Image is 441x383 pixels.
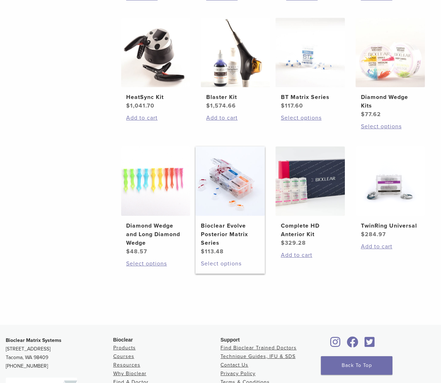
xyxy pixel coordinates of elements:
[121,18,190,110] a: HeatSync KitHeatSync Kit $1,041.70
[361,111,381,118] bdi: 77.62
[361,93,420,110] h2: Diamond Wedge Kits
[281,251,340,259] a: Add to cart: “Complete HD Anterior Kit”
[206,93,265,101] h2: Blaster Kit
[276,146,345,216] img: Complete HD Anterior Kit
[361,222,420,230] h2: TwinRing Universal
[276,18,345,110] a: BT Matrix SeriesBT Matrix Series $117.60
[328,341,343,348] a: Bioclear
[356,146,425,216] img: TwinRing Universal
[113,353,134,359] a: Courses
[201,18,270,110] a: Blaster KitBlaster Kit $1,574.66
[220,345,297,351] a: Find Bioclear Trained Doctors
[220,353,296,359] a: Technique Guides, IFU & SDS
[361,231,386,238] bdi: 284.97
[6,336,113,370] p: [STREET_ADDRESS] Tacoma, WA 98409 [PHONE_NUMBER]
[113,337,133,343] span: Bioclear
[281,239,306,247] bdi: 329.28
[121,18,190,87] img: HeatSync Kit
[276,18,345,87] img: BT Matrix Series
[206,102,210,109] span: $
[356,18,425,119] a: Diamond Wedge KitsDiamond Wedge Kits $77.62
[206,114,265,122] a: Add to cart: “Blaster Kit”
[113,362,140,368] a: Resources
[201,18,270,87] img: Blaster Kit
[281,114,340,122] a: Select options for “BT Matrix Series”
[281,239,285,247] span: $
[345,341,361,348] a: Bioclear
[361,111,365,118] span: $
[356,146,425,239] a: TwinRing UniversalTwinRing Universal $284.97
[362,341,377,348] a: Bioclear
[206,102,236,109] bdi: 1,574.66
[281,102,285,109] span: $
[281,222,340,239] h2: Complete HD Anterior Kit
[201,259,260,268] a: Select options for “Bioclear Evolve Posterior Matrix Series”
[195,146,265,256] a: Bioclear Evolve Posterior Matrix SeriesBioclear Evolve Posterior Matrix Series $113.48
[281,102,303,109] bdi: 117.60
[126,222,185,247] h2: Diamond Wedge and Long Diamond Wedge
[195,146,265,216] img: Bioclear Evolve Posterior Matrix Series
[276,146,345,247] a: Complete HD Anterior KitComplete HD Anterior Kit $329.28
[126,259,185,268] a: Select options for “Diamond Wedge and Long Diamond Wedge”
[220,337,240,343] span: Support
[113,370,147,377] a: Why Bioclear
[121,146,190,216] img: Diamond Wedge and Long Diamond Wedge
[126,248,130,255] span: $
[361,231,365,238] span: $
[126,114,185,122] a: Add to cart: “HeatSync Kit”
[113,345,136,351] a: Products
[201,248,224,255] bdi: 113.48
[201,248,205,255] span: $
[220,370,256,377] a: Privacy Policy
[6,337,61,343] strong: Bioclear Matrix Systems
[126,102,130,109] span: $
[281,93,340,101] h2: BT Matrix Series
[356,18,425,87] img: Diamond Wedge Kits
[321,356,392,375] a: Back To Top
[126,102,154,109] bdi: 1,041.70
[201,222,260,247] h2: Bioclear Evolve Posterior Matrix Series
[361,122,420,131] a: Select options for “Diamond Wedge Kits”
[361,242,420,251] a: Add to cart: “TwinRing Universal”
[126,93,185,101] h2: HeatSync Kit
[220,362,248,368] a: Contact Us
[126,248,147,255] bdi: 48.57
[121,146,190,256] a: Diamond Wedge and Long Diamond WedgeDiamond Wedge and Long Diamond Wedge $48.57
